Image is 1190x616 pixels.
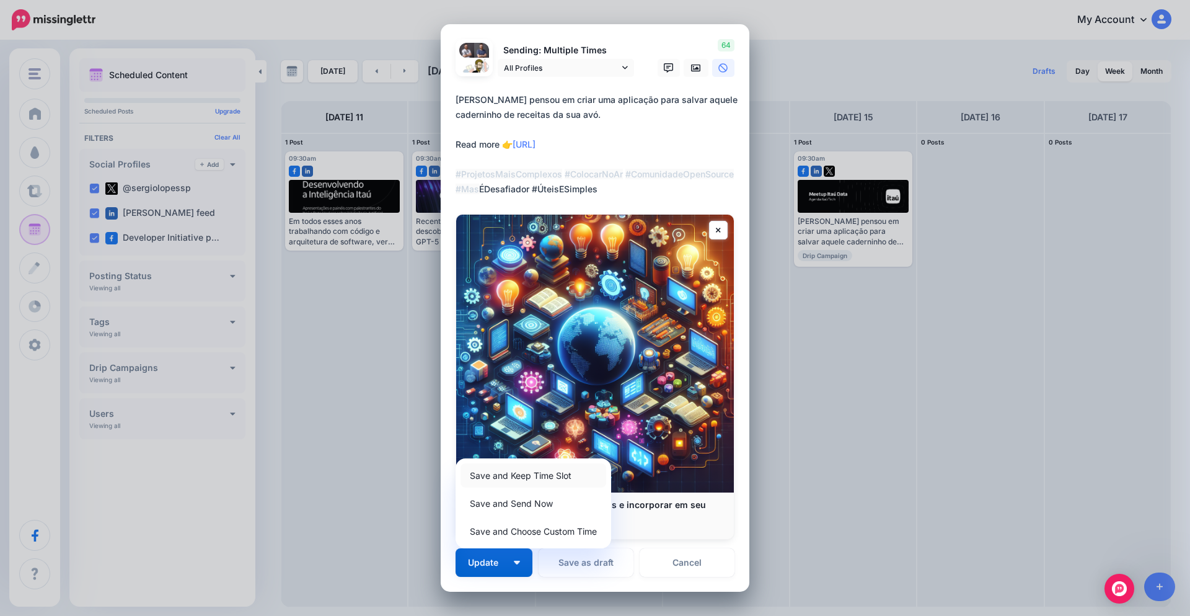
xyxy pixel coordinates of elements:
div: Update [456,458,611,548]
span: 64 [718,39,734,51]
div: Open Intercom Messenger [1104,574,1134,604]
span: All Profiles [504,61,619,74]
p: Sending: Multiple Times [498,43,634,58]
div: [PERSON_NAME] pensou em criar uma aplicação para salvar aquele caderninho de receitas da sua avó.... [456,92,741,197]
img: arrow-down-white.png [514,561,520,565]
img: QppGEvPG-82148.jpg [459,58,489,87]
mark: #Mas [456,184,479,194]
a: Save and Keep Time Slot [461,463,606,488]
img: 1745356928895-67863.png [459,43,474,58]
button: Update [456,548,532,577]
a: Save and Choose Custom Time [461,519,606,543]
a: Cancel [640,548,734,577]
button: Save as draft [539,548,633,577]
img: 404938064_7577128425634114_8114752557348925942_n-bsa142071.jpg [474,43,489,58]
span: Update [468,558,508,567]
a: Save and Send Now [461,491,606,516]
a: All Profiles [498,59,634,77]
img: Algumas ideias para criar projetos e incorporar em seu Portfólio [456,215,734,493]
